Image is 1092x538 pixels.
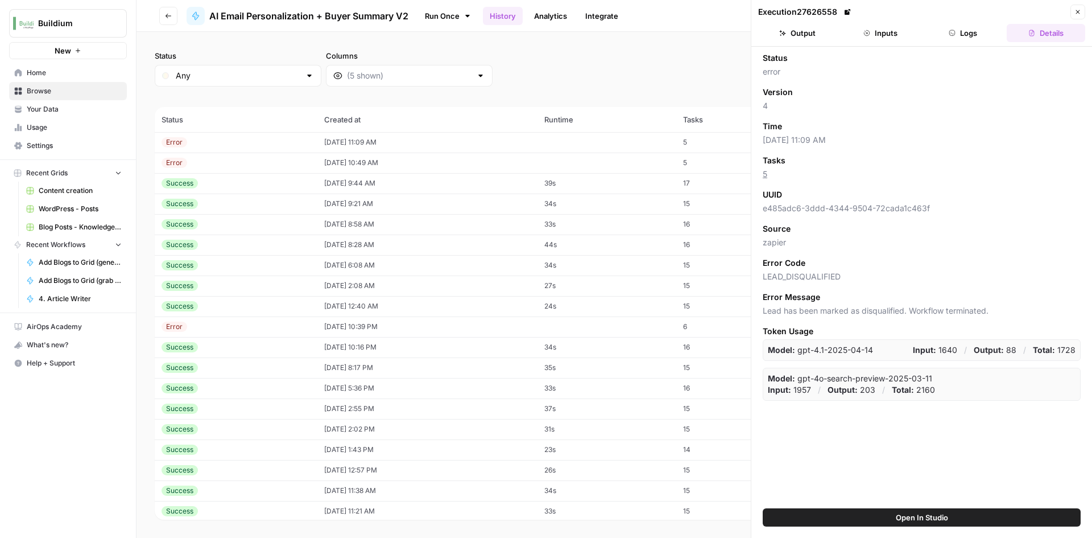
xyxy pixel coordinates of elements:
td: 39s [537,173,676,194]
td: 16 [676,378,785,399]
p: 1957 [768,384,811,396]
span: [DATE] 11:09 AM [763,134,1081,146]
td: 5 [676,153,785,173]
p: / [882,384,885,396]
span: AirOps Academy [27,322,122,332]
strong: Input: [913,345,936,355]
span: Usage [27,122,122,133]
p: / [1023,344,1026,356]
span: Your Data [27,104,122,114]
div: Success [162,506,198,516]
button: Recent Workflows [9,236,127,253]
td: [DATE] 11:21 AM [317,501,537,521]
button: Details [1007,24,1085,42]
span: (56 records) [155,87,1074,107]
div: Success [162,363,198,373]
span: Settings [27,141,122,151]
td: 15 [676,399,785,419]
div: Error [162,322,187,332]
span: Recent Workflows [26,240,85,250]
input: Any [176,70,300,81]
p: 1728 [1033,344,1076,356]
button: Help + Support [9,354,127,372]
td: [DATE] 10:39 PM [317,317,537,337]
td: [DATE] 8:28 AM [317,235,537,255]
a: Add Blogs to Grid (grab Getty image) [21,272,127,290]
a: History [483,7,523,25]
span: Version [763,87,793,98]
span: Time [763,121,782,132]
td: 5 [676,132,785,153]
td: 15 [676,296,785,317]
div: Success [162,260,198,270]
img: Buildium Logo [13,13,34,34]
a: Blog Posts - Knowledge Base.csv [21,218,127,236]
span: UUID [763,189,782,200]
th: Tasks [676,107,785,132]
label: Columns [326,50,493,61]
p: 203 [828,384,875,396]
td: 14 [676,440,785,460]
td: 17 [676,173,785,194]
button: Workspace: Buildium [9,9,127,38]
button: New [9,42,127,59]
span: Source [763,223,791,235]
div: Success [162,199,198,209]
div: Success [162,301,198,311]
td: [DATE] 9:21 AM [317,194,537,214]
button: Logs [924,24,1003,42]
a: Home [9,64,127,82]
strong: Total: [1033,345,1055,355]
span: Token Usage [763,326,1081,337]
td: [DATE] 11:38 AM [317,480,537,501]
span: Home [27,68,122,78]
span: Recent Grids [26,168,68,178]
td: 33s [537,501,676,521]
strong: Model: [768,345,795,355]
th: Status [155,107,317,132]
span: New [55,45,71,56]
td: 34s [537,480,676,501]
a: AI Email Personalization + Buyer Summary V2 [187,7,408,25]
td: [DATE] 2:08 AM [317,276,537,296]
td: 15 [676,255,785,276]
div: Success [162,404,198,414]
td: 16 [676,337,785,358]
td: 24s [537,296,676,317]
td: [DATE] 2:55 PM [317,399,537,419]
span: e485adc6-3ddd-4344-9504-72cada1c463f [763,203,1081,214]
span: 4. Article Writer [39,294,122,304]
span: Status [763,52,788,64]
div: Success [162,445,198,455]
a: AirOps Academy [9,318,127,336]
div: What's new? [10,336,126,354]
td: 15 [676,460,785,480]
p: gpt-4.1-2025-04-14 [768,344,873,356]
div: Error [162,158,187,168]
th: Created at [317,107,537,132]
a: 4. Article Writer [21,290,127,308]
span: Help + Support [27,358,122,368]
td: 27s [537,276,676,296]
span: Add Blogs to Grid (generate AI image) [39,257,122,268]
a: Browse [9,82,127,100]
td: 33s [537,214,676,235]
td: [DATE] 8:17 PM [317,358,537,378]
a: Integrate [578,7,625,25]
span: WordPress - Posts [39,204,122,214]
div: Success [162,424,198,434]
td: 34s [537,337,676,358]
td: 23s [537,440,676,460]
td: [DATE] 12:57 PM [317,460,537,480]
td: [DATE] 10:16 PM [317,337,537,358]
td: 15 [676,419,785,440]
td: 31s [537,419,676,440]
span: error [763,66,1081,77]
strong: Output: [974,345,1004,355]
th: Runtime [537,107,676,132]
td: 15 [676,358,785,378]
td: 15 [676,276,785,296]
span: zapier [763,237,1081,248]
span: 4 [763,100,1081,112]
a: Run Once [417,6,478,26]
